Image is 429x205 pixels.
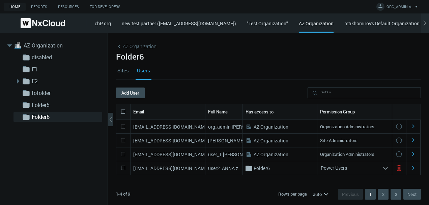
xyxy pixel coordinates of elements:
button: auto [310,189,333,200]
a: Folder6 [32,113,99,121]
a: 1 [365,189,376,200]
nx-search-highlight: [EMAIL_ADDRESS][DOMAIN_NAME] [133,124,209,130]
h2: Folder6 [116,52,421,61]
a: Home [4,3,26,11]
span: ORG_ADMIN A. [387,4,412,12]
nx-search-highlight: AZ Organization [254,137,288,144]
a: chP org [95,20,111,27]
nx-search-highlight: user2_ANNA z [208,165,238,171]
a: 3 [391,189,401,200]
nx-search-highlight: Power Users [321,165,347,171]
nx-search-highlight: AZ Organization [254,124,288,130]
a: fofolder [32,89,99,97]
a: AZ Organization [24,41,91,49]
span: auto [313,191,322,197]
img: Nx Cloud logo [21,18,65,28]
a: Users [136,61,151,79]
nx-search-highlight: Organization Administrators [320,124,374,130]
nx-search-highlight: AZ Organization [254,151,288,158]
a: 2 [378,189,389,200]
a: F2 [32,77,99,85]
div: 1-4 of 9 [116,191,130,198]
a: "Test Organization" [247,20,288,27]
nx-search-highlight: Organization Administrators [320,151,374,157]
nx-search-highlight: [EMAIL_ADDRESS][DOMAIN_NAME] [133,151,209,158]
a: For Developers [84,3,126,11]
a: disabled [32,53,99,61]
a: F1 [32,65,99,73]
nx-search-highlight: org_admin [PERSON_NAME] [208,124,268,130]
a: AZ Organization [116,43,156,50]
nx-search-highlight: [EMAIL_ADDRESS][DOMAIN_NAME] [133,165,209,171]
a: Resources [53,3,84,11]
a: Folder5 [32,101,99,109]
a: Next [403,189,421,200]
nx-search-highlight: user_1 [PERSON_NAME] [208,151,259,158]
nx-search-highlight: [EMAIL_ADDRESS][DOMAIN_NAME] [133,137,209,144]
a: new test partner ([EMAIL_ADDRESS][DOMAIN_NAME]) [122,20,236,27]
nx-search-highlight: [PERSON_NAME] [208,137,245,144]
a: Sites [116,61,130,79]
button: Add User [116,88,145,98]
span: Rows per page [278,191,307,198]
nx-search-highlight: Folder6 [254,165,270,171]
div: AZ Organization [299,20,334,33]
a: mtikhomirov's Default Organization [344,20,420,27]
nx-search-highlight: Site Administrators [320,137,357,143]
a: Reports [26,3,53,11]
